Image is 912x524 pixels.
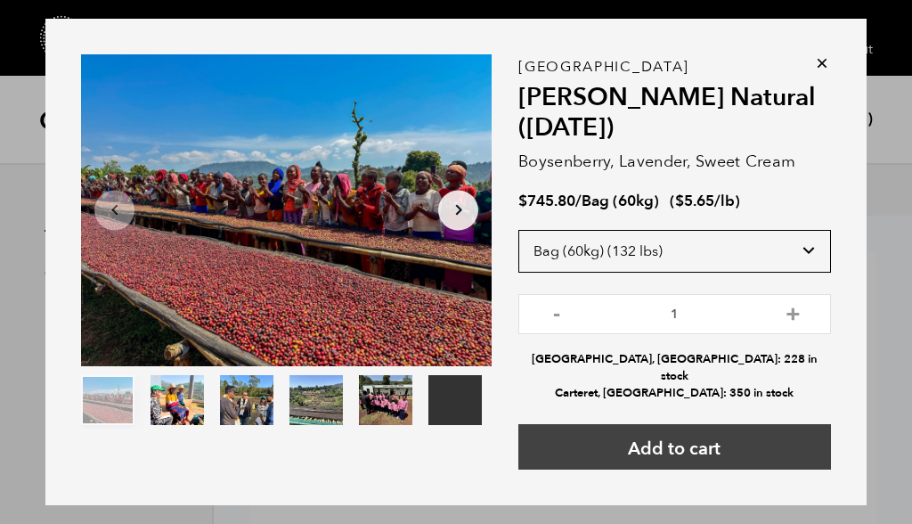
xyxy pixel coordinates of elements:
h2: [PERSON_NAME] Natural ([DATE]) [518,83,831,143]
button: + [782,303,804,321]
bdi: 745.80 [518,191,575,211]
span: / [575,191,582,211]
span: $ [518,191,527,211]
li: [GEOGRAPHIC_DATA], [GEOGRAPHIC_DATA]: 228 in stock [518,351,831,385]
span: /lb [714,191,735,211]
span: ( ) [670,191,740,211]
bdi: 5.65 [675,191,714,211]
span: Bag (60kg) [582,191,659,211]
button: - [545,303,567,321]
li: Carteret, [GEOGRAPHIC_DATA]: 350 in stock [518,385,831,402]
video: Your browser does not support the video tag. [428,375,482,425]
button: Add to cart [518,424,831,470]
p: Boysenberry, Lavender, Sweet Cream [518,150,831,174]
span: $ [675,191,684,211]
